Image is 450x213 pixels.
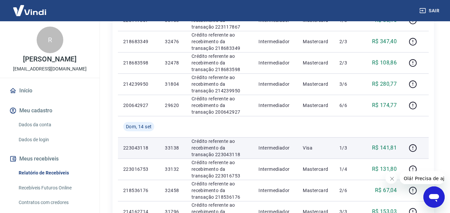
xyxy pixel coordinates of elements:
p: Intermediador [258,59,292,66]
p: Intermediador [258,102,292,109]
p: Mastercard [303,81,329,87]
p: R$ 174,77 [372,101,397,109]
p: Crédito referente ao recebimento da transação 218683598 [192,53,248,73]
p: Mastercard [303,166,329,172]
p: [EMAIL_ADDRESS][DOMAIN_NAME] [13,65,87,72]
p: 29620 [165,102,181,109]
p: R$ 108,86 [372,59,397,67]
p: Intermediador [258,166,292,172]
span: Dom, 14 set [126,123,152,130]
p: R$ 131,80 [372,165,397,173]
div: R [37,27,63,53]
p: Crédito referente ao recebimento da transação 218536176 [192,180,248,200]
p: 31804 [165,81,181,87]
p: 1/3 [339,145,359,151]
p: 218683349 [123,38,154,45]
p: 223043118 [123,145,154,151]
p: 2/3 [339,59,359,66]
p: 1/4 [339,166,359,172]
a: Início [8,83,92,98]
button: Sair [418,5,442,17]
p: R$ 280,77 [372,80,397,88]
p: R$ 67,04 [375,186,397,194]
p: 2/6 [339,187,359,194]
p: 218683598 [123,59,154,66]
p: Intermediador [258,38,292,45]
button: Meu cadastro [8,103,92,118]
p: Intermediador [258,187,292,194]
p: Crédito referente ao recebimento da transação 223016753 [192,159,248,179]
a: Contratos com credores [16,196,92,209]
p: [PERSON_NAME] [23,56,76,63]
a: Relatório de Recebíveis [16,166,92,180]
p: 32458 [165,187,181,194]
p: Mastercard [303,187,329,194]
p: 3/6 [339,81,359,87]
p: R$ 141,81 [372,144,397,152]
a: Recebíveis Futuros Online [16,181,92,195]
iframe: Fechar mensagem [385,172,397,184]
p: 218536176 [123,187,154,194]
p: Intermediador [258,81,292,87]
iframe: Botão para abrir a janela de mensagens [423,186,445,208]
a: Dados de login [16,133,92,147]
p: 200642927 [123,102,154,109]
p: 32476 [165,38,181,45]
span: Olá! Precisa de ajuda? [4,5,56,10]
iframe: Mensagem da empresa [400,171,445,184]
img: Vindi [8,0,51,21]
a: Dados da conta [16,118,92,132]
p: Mastercard [303,38,329,45]
p: 214239950 [123,81,154,87]
button: Meus recebíveis [8,152,92,166]
p: 6/6 [339,102,359,109]
p: 32478 [165,59,181,66]
p: Crédito referente ao recebimento da transação 214239950 [192,74,248,94]
p: Crédito referente ao recebimento da transação 200642927 [192,95,248,115]
p: Mastercard [303,102,329,109]
p: R$ 347,40 [372,38,397,46]
p: 2/3 [339,38,359,45]
p: Mastercard [303,59,329,66]
p: Crédito referente ao recebimento da transação 223043118 [192,138,248,158]
p: 33132 [165,166,181,172]
p: Visa [303,145,329,151]
p: 33138 [165,145,181,151]
p: Crédito referente ao recebimento da transação 218683349 [192,32,248,52]
p: Intermediador [258,145,292,151]
p: 223016753 [123,166,154,172]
